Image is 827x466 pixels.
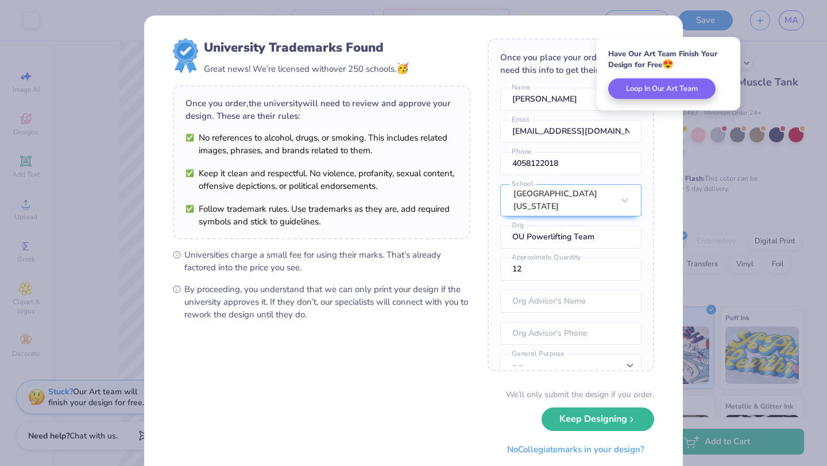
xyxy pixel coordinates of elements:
[184,248,470,274] span: Universities charge a small fee for using their marks. That’s already factored into the price you...
[184,283,470,321] span: By proceeding, you understand that we can only print your design if the university approves it. I...
[500,120,641,143] input: Email
[500,88,641,111] input: Name
[186,203,458,228] li: Follow trademark rules. Use trademarks as they are, add required symbols and stick to guidelines.
[497,438,654,461] button: NoCollegiatemarks in your design?
[542,407,654,431] button: Keep Designing
[173,38,198,73] img: license-marks-badge.png
[500,51,641,76] div: Once you place your order, we’ll need this info to get their approval:
[186,167,458,192] li: Keep it clean and respectful. No violence, profanity, sexual content, offensive depictions, or po...
[186,97,458,122] div: Once you order, the university will need to review and approve your design. These are their rules:
[204,61,409,76] div: Great news! We’re licensed with over 250 schools.
[506,389,654,401] div: We’ll only submit the design if you order.
[500,226,641,248] input: Org
[513,188,613,213] div: [GEOGRAPHIC_DATA][US_STATE]
[204,38,409,57] div: University Trademarks Found
[500,258,641,281] input: Approximate Quantity
[500,290,641,313] input: Org Advisor's Name
[608,79,716,99] button: Loop In Our Art Team
[662,58,674,71] span: 😍
[608,49,729,70] div: Have Our Art Team Finish Your Design for Free
[186,131,458,157] li: No references to alcohol, drugs, or smoking. This includes related images, phrases, and brands re...
[500,322,641,345] input: Org Advisor's Phone
[500,152,641,175] input: Phone
[396,61,409,75] span: 🥳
